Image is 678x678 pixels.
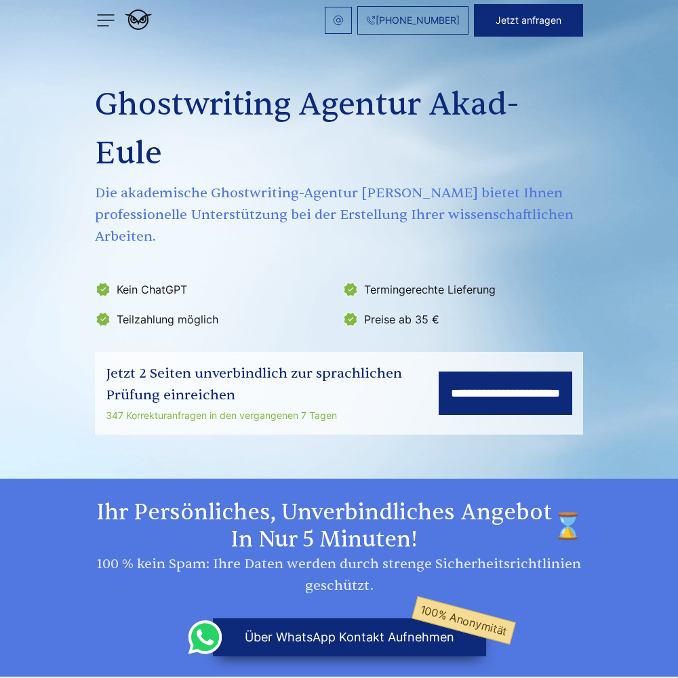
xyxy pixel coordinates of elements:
[474,4,583,37] button: Jetzt anfragen
[366,16,376,25] img: Phone
[553,499,583,553] img: time
[213,618,486,656] button: über WhatsApp Kontakt aufnehmen100% Anonymität
[95,81,583,178] h1: Ghostwriting Agentur Akad-Eule
[106,407,439,424] div: 347 Korrekturanfragen in den vergangenen 7 Tagen
[333,15,344,26] img: email
[106,363,439,406] div: Jetzt 2 Seiten unverbindlich zur sprachlichen Prüfung einreichen
[342,279,582,300] li: Termingerechte Lieferung
[95,553,583,597] div: 100 % kein Spam: Ihre Daten werden durch strenge Sicherheitsrichtlinien geschützt.
[342,308,582,330] li: Preise ab 35 €
[95,499,583,553] h2: Ihr persönliches, unverbindliches Angebot in nur 5 Minuten!
[412,596,516,645] span: 100% Anonymität
[95,308,334,330] li: Teilzahlung möglich
[376,15,460,26] span: [PHONE_NUMBER]
[125,9,152,30] img: logo
[357,6,468,35] a: [PHONE_NUMBER]
[95,182,583,247] span: Die akademische Ghostwriting-Agentur [PERSON_NAME] bietet Ihnen professionelle Unterstützung bei ...
[95,279,334,300] li: Kein ChatGPT
[95,9,117,31] img: menu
